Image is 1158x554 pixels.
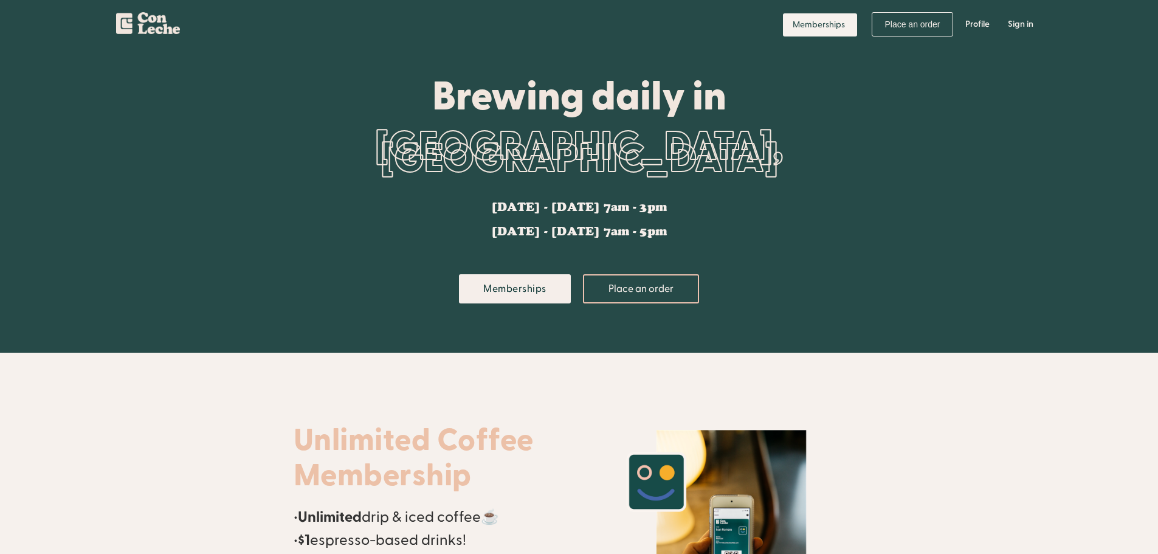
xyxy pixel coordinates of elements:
[583,274,699,303] a: Place an order
[459,274,571,303] a: Memberships
[298,531,310,550] strong: $1
[116,6,180,39] a: home
[294,74,865,117] div: Brewing daily in
[956,6,999,43] a: Profile
[999,6,1043,43] a: Sign in
[294,423,567,494] h1: Unlimited Coffee Membership
[298,508,362,527] strong: Unlimited
[783,13,857,36] a: Memberships
[872,12,953,36] a: Place an order
[294,117,865,190] div: [GEOGRAPHIC_DATA], [GEOGRAPHIC_DATA]
[491,201,667,238] div: [DATE] - [DATE] 7am - 3pm [DATE] - [DATE] 7am - 5pm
